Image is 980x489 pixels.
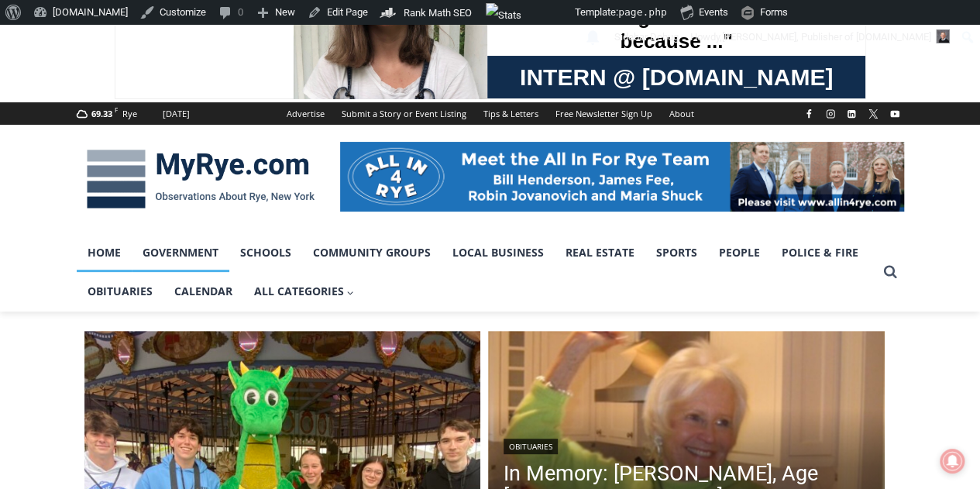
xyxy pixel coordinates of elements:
nav: Primary Navigation [77,233,876,312]
span: Open Tues. - Sun. [PHONE_NUMBER] [5,160,152,219]
img: MyRye.com [77,139,325,219]
a: Home [77,233,132,272]
span: page.php [618,6,667,18]
a: YouTube [885,105,904,123]
a: Submit a Story or Event Listing [333,102,475,125]
a: Obituaries [504,439,558,454]
a: About [661,102,703,125]
a: Police & Fire [771,233,869,272]
a: Free Newsletter Sign Up [547,102,661,125]
button: Child menu of All Categories [243,272,366,311]
span: 69.33 [91,108,112,119]
span: Rank Math SEO [404,7,472,19]
a: Turn on Custom Sidebars explain mode. [609,25,685,50]
a: Schools [229,233,302,272]
img: All in for Rye [340,142,904,212]
a: Tips & Letters [475,102,547,125]
a: Local Business [442,233,555,272]
button: View Search Form [876,258,904,286]
a: Open Tues. - Sun. [PHONE_NUMBER] [1,156,156,193]
span: F [115,105,118,114]
a: Sports [645,233,708,272]
a: Linkedin [842,105,861,123]
span: Intern @ [DOMAIN_NAME] [405,154,718,189]
a: Howdy, [685,25,956,50]
a: Community Groups [302,233,442,272]
a: X [864,105,882,123]
a: Instagram [821,105,840,123]
nav: Secondary Navigation [278,102,703,125]
a: People [708,233,771,272]
a: Advertise [278,102,333,125]
div: "clearly one of the favorites in the [GEOGRAPHIC_DATA] neighborhood" [160,97,228,185]
a: Intern @ [DOMAIN_NAME] [373,150,751,193]
div: [DATE] [163,107,190,121]
a: Facebook [799,105,818,123]
a: Real Estate [555,233,645,272]
span: [PERSON_NAME], Publisher of [DOMAIN_NAME] [722,31,931,43]
img: Views over 48 hours. Click for more Jetpack Stats. [486,3,573,22]
a: Government [132,233,229,272]
div: "The first chef I interviewed talked about coming to [GEOGRAPHIC_DATA] from [GEOGRAPHIC_DATA] in ... [391,1,732,150]
a: Calendar [163,272,243,311]
a: Obituaries [77,272,163,311]
div: Rye [122,107,137,121]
